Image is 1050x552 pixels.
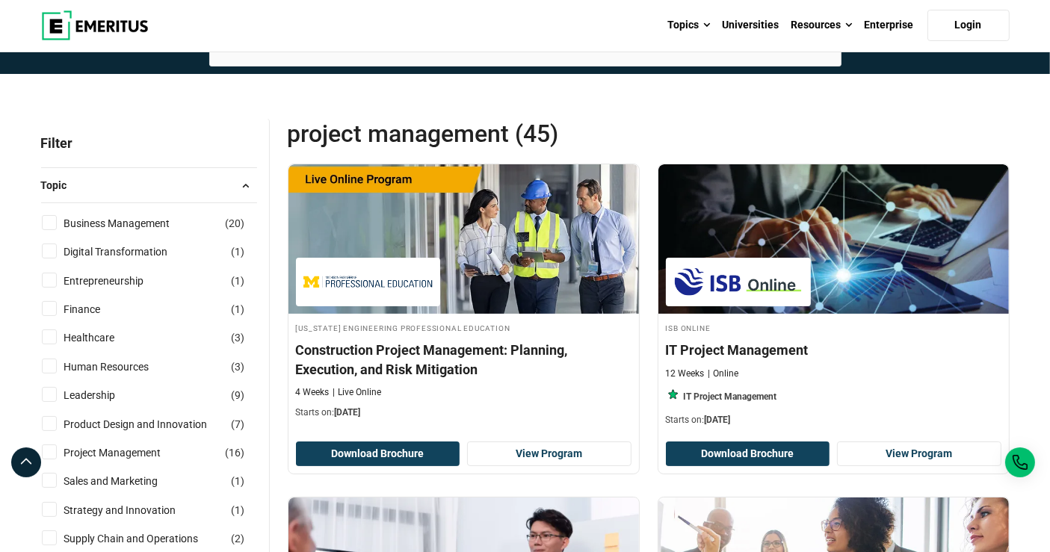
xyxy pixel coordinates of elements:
[232,273,245,289] span: ( )
[666,341,1001,359] h4: IT Project Management
[226,215,245,232] span: ( )
[64,329,145,346] a: Healthcare
[296,441,460,467] button: Download Brochure
[64,273,174,289] a: Entrepreneurship
[229,217,241,229] span: 20
[288,164,639,427] a: Project Management Course by Michigan Engineering Professional Education - September 25, 2025 Mic...
[232,301,245,317] span: ( )
[296,321,631,334] h4: [US_STATE] Engineering Professional Education
[64,244,198,260] a: Digital Transformation
[64,473,188,489] a: Sales and Marketing
[296,386,330,399] p: 4 Weeks
[64,502,206,518] a: Strategy and Innovation
[666,441,830,467] button: Download Brochure
[232,530,245,547] span: ( )
[658,164,1009,314] img: IT Project Management | Online Project Management Course
[684,391,777,403] p: IT Project Management
[666,414,1001,427] p: Starts on:
[232,473,245,489] span: ( )
[64,387,146,403] a: Leadership
[232,244,245,260] span: ( )
[232,387,245,403] span: ( )
[333,386,382,399] p: Live Online
[927,10,1010,41] a: Login
[41,119,257,167] p: Filter
[64,444,191,461] a: Project Management
[235,332,241,344] span: 3
[303,265,433,299] img: Michigan Engineering Professional Education
[64,215,200,232] a: Business Management
[232,502,245,518] span: ( )
[235,246,241,258] span: 1
[64,301,131,317] a: Finance
[41,177,79,193] span: Topic
[64,359,179,375] a: Human Resources
[235,533,241,545] span: 2
[288,164,639,314] img: Construction Project Management: Planning, Execution, and Risk Mitigation | Online Project Manage...
[658,164,1009,434] a: Project Management Course by ISB Online - September 26, 2025 ISB Online ISB Online IT Project Man...
[296,341,631,378] h4: Construction Project Management: Planning, Execution, and Risk Mitigation
[837,441,1001,467] a: View Program
[467,441,631,467] a: View Program
[64,416,238,432] a: Product Design and Innovation
[296,406,631,419] p: Starts on:
[235,275,241,287] span: 1
[708,368,739,380] p: Online
[815,37,830,54] button: search
[673,265,803,299] img: ISB Online
[235,475,241,487] span: 1
[288,119,649,149] span: project management (45)
[235,504,241,516] span: 1
[335,407,361,418] span: [DATE]
[235,389,241,401] span: 9
[232,416,245,432] span: ( )
[666,368,705,380] p: 12 Weeks
[235,303,241,315] span: 1
[235,361,241,373] span: 3
[64,530,229,547] a: Supply Chain and Operations
[705,415,731,425] span: [DATE]
[232,329,245,346] span: ( )
[226,444,245,461] span: ( )
[229,447,241,459] span: 16
[235,418,241,430] span: 7
[41,174,257,196] button: Topic
[232,359,245,375] span: ( )
[666,321,1001,334] h4: ISB Online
